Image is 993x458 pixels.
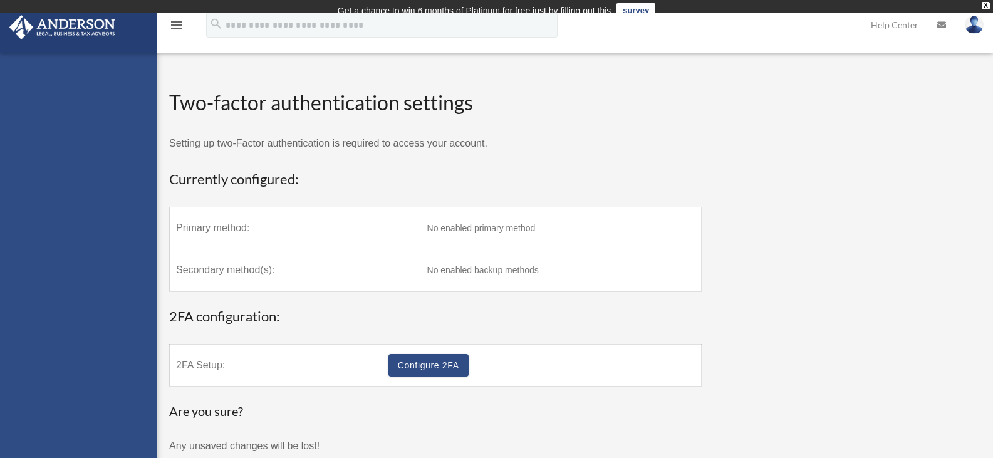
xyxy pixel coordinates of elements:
td: No enabled primary method [421,207,702,249]
p: Any unsaved changes will be lost! [169,437,439,455]
i: menu [169,18,184,33]
p: Setting up two-Factor authentication is required to access your account. [169,135,702,152]
label: Primary method: [176,218,415,238]
div: close [982,2,990,9]
img: User Pic [965,16,984,34]
i: search [209,17,223,31]
a: Configure 2FA [388,354,469,377]
h2: Two-factor authentication settings [169,89,702,117]
a: menu [169,22,184,33]
div: Get a chance to win 6 months of Platinum for free just by filling out this [338,3,611,18]
h4: Are you sure? [169,402,439,420]
h3: 2FA configuration: [169,307,702,326]
h3: Currently configured: [169,170,702,189]
label: Secondary method(s): [176,260,415,280]
td: No enabled backup methods [421,249,702,291]
img: Anderson Advisors Platinum Portal [6,15,119,39]
label: 2FA Setup: [176,355,376,375]
a: survey [616,3,655,18]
